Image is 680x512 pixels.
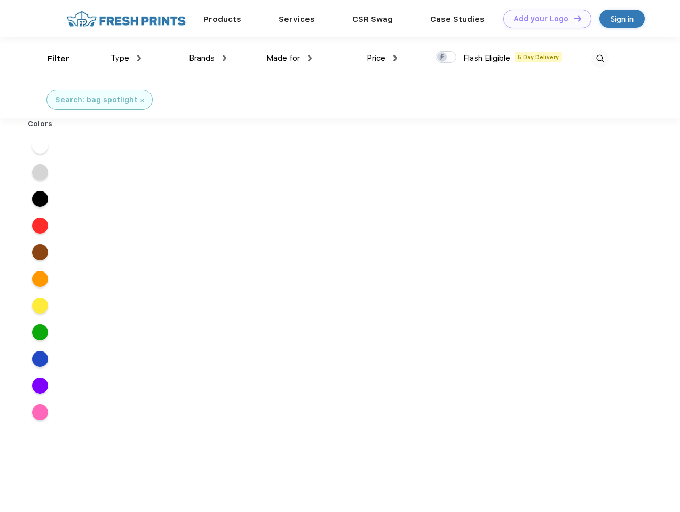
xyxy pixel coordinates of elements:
[64,10,189,28] img: fo%20logo%202.webp
[223,55,226,61] img: dropdown.png
[55,94,137,106] div: Search: bag spotlight
[513,14,568,23] div: Add your Logo
[203,14,241,24] a: Products
[393,55,397,61] img: dropdown.png
[591,50,609,68] img: desktop_search.svg
[463,53,510,63] span: Flash Eligible
[48,53,69,65] div: Filter
[308,55,312,61] img: dropdown.png
[20,118,61,130] div: Colors
[266,53,300,63] span: Made for
[611,13,634,25] div: Sign in
[599,10,645,28] a: Sign in
[137,55,141,61] img: dropdown.png
[189,53,215,63] span: Brands
[574,15,581,21] img: DT
[110,53,129,63] span: Type
[367,53,385,63] span: Price
[140,99,144,102] img: filter_cancel.svg
[515,52,562,62] span: 5 Day Delivery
